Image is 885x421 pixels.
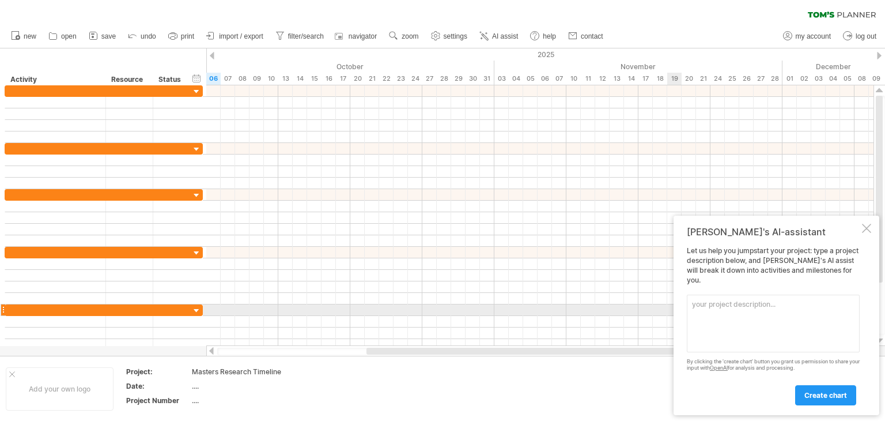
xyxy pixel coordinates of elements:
[349,32,377,40] span: navigator
[288,32,324,40] span: filter/search
[610,73,624,85] div: Thursday, 13 November 2025
[101,32,116,40] span: save
[408,73,422,85] div: Friday, 24 October 2025
[854,73,869,85] div: Monday, 8 December 2025
[687,226,860,238] div: [PERSON_NAME]'s AI-assistant
[428,29,471,44] a: settings
[725,73,739,85] div: Tuesday, 25 November 2025
[394,73,408,85] div: Thursday, 23 October 2025
[46,29,80,44] a: open
[86,29,119,44] a: save
[165,29,198,44] a: print
[126,367,190,377] div: Project:
[451,73,466,85] div: Wednesday, 29 October 2025
[494,61,782,73] div: November 2025
[192,367,289,377] div: Masters Research Timeline
[653,73,667,85] div: Tuesday, 18 November 2025
[797,73,811,85] div: Tuesday, 2 December 2025
[336,73,350,85] div: Friday, 17 October 2025
[581,73,595,85] div: Tuesday, 11 November 2025
[624,73,638,85] div: Friday, 14 November 2025
[181,32,194,40] span: print
[509,73,523,85] div: Tuesday, 4 November 2025
[840,29,880,44] a: log out
[206,73,221,85] div: Monday, 6 October 2025
[141,32,156,40] span: undo
[696,73,710,85] div: Friday, 21 November 2025
[523,73,538,85] div: Wednesday, 5 November 2025
[466,73,480,85] div: Thursday, 30 October 2025
[710,73,725,85] div: Monday, 24 November 2025
[8,29,40,44] a: new
[768,73,782,85] div: Friday, 28 November 2025
[203,29,267,44] a: import / export
[476,29,521,44] a: AI assist
[494,73,509,85] div: Monday, 3 November 2025
[595,73,610,85] div: Wednesday, 12 November 2025
[710,364,728,371] a: OpenAI
[638,73,653,85] div: Monday, 17 November 2025
[538,73,552,85] div: Thursday, 6 November 2025
[811,73,826,85] div: Wednesday, 3 December 2025
[264,73,278,85] div: Friday, 10 October 2025
[565,29,607,44] a: contact
[24,32,36,40] span: new
[126,396,190,405] div: Project Number
[192,381,289,391] div: ....
[10,74,99,85] div: Activity
[826,73,840,85] div: Thursday, 4 December 2025
[480,73,494,85] div: Friday, 31 October 2025
[869,73,883,85] div: Tuesday, 9 December 2025
[249,73,264,85] div: Thursday, 9 October 2025
[379,73,394,85] div: Wednesday, 22 October 2025
[437,73,451,85] div: Tuesday, 28 October 2025
[543,32,556,40] span: help
[795,385,856,405] a: create chart
[739,73,754,85] div: Wednesday, 26 November 2025
[163,61,494,73] div: October 2025
[566,73,581,85] div: Monday, 10 November 2025
[856,32,876,40] span: log out
[687,359,860,371] div: By clicking the 'create chart' button you grant us permission to share your input with for analys...
[581,32,603,40] span: contact
[273,29,327,44] a: filter/search
[365,73,379,85] div: Tuesday, 21 October 2025
[682,73,696,85] div: Thursday, 20 November 2025
[125,29,160,44] a: undo
[126,381,190,391] div: Date:
[219,32,263,40] span: import / export
[235,73,249,85] div: Wednesday, 8 October 2025
[158,74,184,85] div: Status
[492,32,518,40] span: AI assist
[293,73,307,85] div: Tuesday, 14 October 2025
[422,73,437,85] div: Monday, 27 October 2025
[840,73,854,85] div: Friday, 5 December 2025
[192,396,289,405] div: ....
[278,73,293,85] div: Monday, 13 October 2025
[754,73,768,85] div: Thursday, 27 November 2025
[333,29,380,44] a: navigator
[796,32,831,40] span: my account
[307,73,322,85] div: Wednesday, 15 October 2025
[804,391,847,400] span: create chart
[221,73,235,85] div: Tuesday, 7 October 2025
[782,73,797,85] div: Monday, 1 December 2025
[350,73,365,85] div: Monday, 20 October 2025
[527,29,559,44] a: help
[667,73,682,85] div: Wednesday, 19 November 2025
[780,29,834,44] a: my account
[6,367,114,411] div: Add your own logo
[402,32,418,40] span: zoom
[111,74,146,85] div: Resource
[386,29,422,44] a: zoom
[552,73,566,85] div: Friday, 7 November 2025
[444,32,467,40] span: settings
[687,246,860,405] div: Let us help you jumpstart your project: type a project description below, and [PERSON_NAME]'s AI ...
[322,73,336,85] div: Thursday, 16 October 2025
[61,32,77,40] span: open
